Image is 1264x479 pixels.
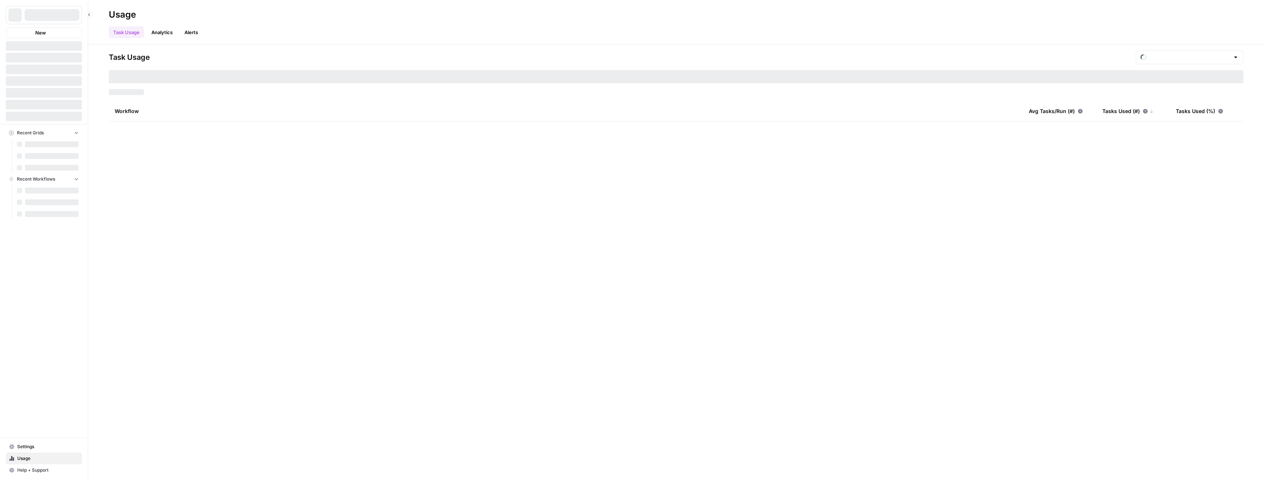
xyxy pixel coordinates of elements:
button: Help + Support [6,464,82,476]
a: Usage [6,453,82,464]
a: Task Usage [109,26,144,38]
span: Usage [17,455,79,462]
button: New [6,27,82,38]
button: Recent Workflows [6,174,82,185]
div: Tasks Used (#) [1102,101,1154,121]
span: Recent Grids [17,130,44,136]
a: Settings [6,441,82,453]
span: Help + Support [17,467,79,473]
a: Alerts [180,26,202,38]
button: Recent Grids [6,127,82,138]
div: Tasks Used (%) [1176,101,1223,121]
span: Settings [17,443,79,450]
span: Recent Workflows [17,176,55,182]
span: Task Usage [109,52,150,62]
div: Workflow [115,101,1017,121]
span: New [35,29,46,36]
a: Analytics [147,26,177,38]
div: Usage [109,9,136,21]
div: Avg Tasks/Run (#) [1029,101,1083,121]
